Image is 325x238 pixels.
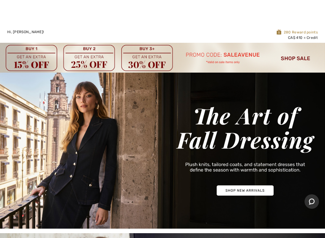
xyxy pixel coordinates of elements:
span: 280 Reward points [139,29,318,35]
img: Avenue Rewards [277,29,281,35]
a: Hi, [PERSON_NAME]!280 Reward pointsCA$ 410 = Credit [2,29,323,40]
span: Hi, [PERSON_NAME]! [7,30,44,34]
div: CA$ 410 = Credit [139,35,318,40]
iframe: Opens a widget where you can chat to one of our agents [305,194,319,209]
